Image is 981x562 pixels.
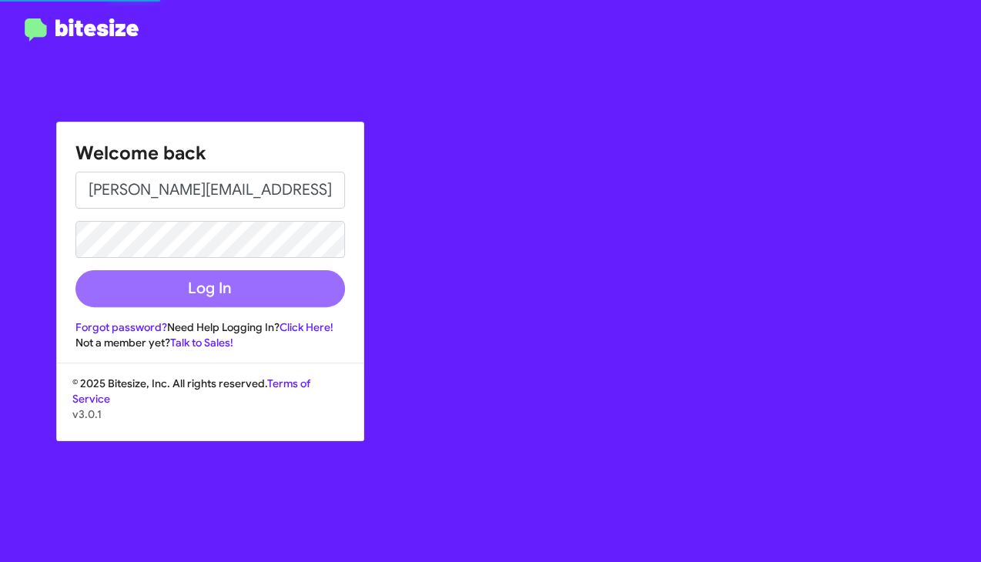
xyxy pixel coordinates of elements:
a: Talk to Sales! [170,336,233,350]
h1: Welcome back [75,141,345,166]
p: v3.0.1 [72,406,348,422]
input: Email address [75,172,345,209]
div: © 2025 Bitesize, Inc. All rights reserved. [57,376,363,440]
div: Need Help Logging In? [75,319,345,335]
button: Log In [75,270,345,307]
a: Terms of Service [72,376,310,406]
a: Forgot password? [75,320,167,334]
div: Not a member yet? [75,335,345,350]
a: Click Here! [280,320,333,334]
